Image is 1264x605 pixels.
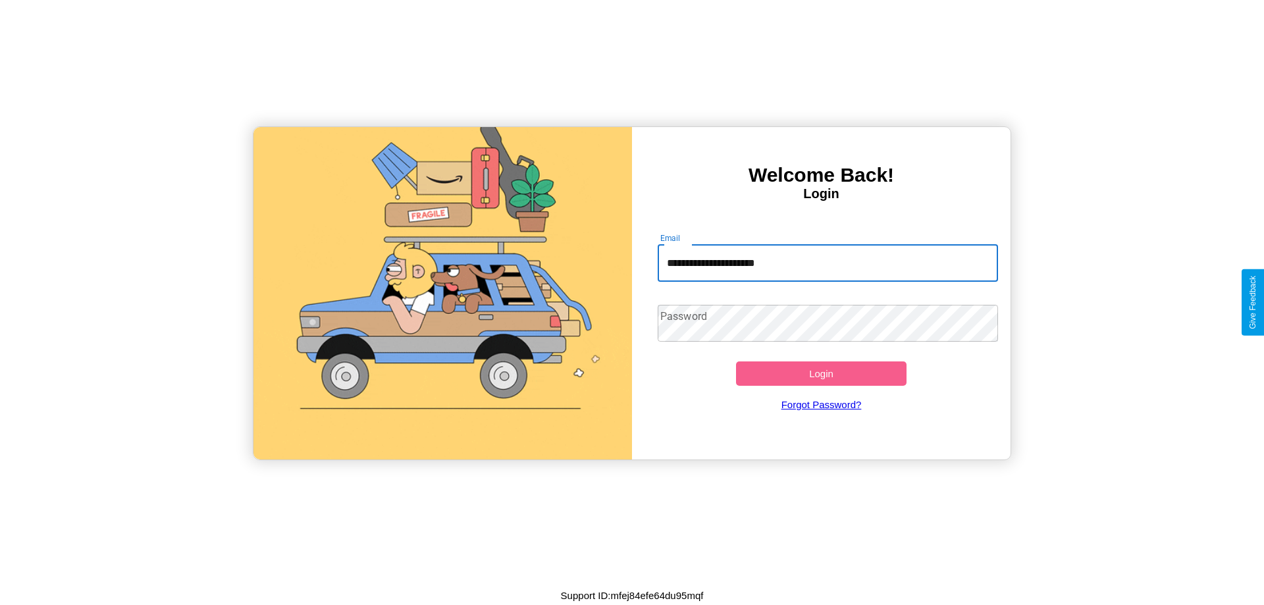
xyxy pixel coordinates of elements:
button: Login [736,361,907,386]
p: Support ID: mfej84efe64du95mqf [561,587,704,604]
h3: Welcome Back! [632,164,1011,186]
img: gif [253,127,632,460]
h4: Login [632,186,1011,201]
a: Forgot Password? [651,386,992,423]
label: Email [660,232,681,244]
div: Give Feedback [1248,276,1257,329]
